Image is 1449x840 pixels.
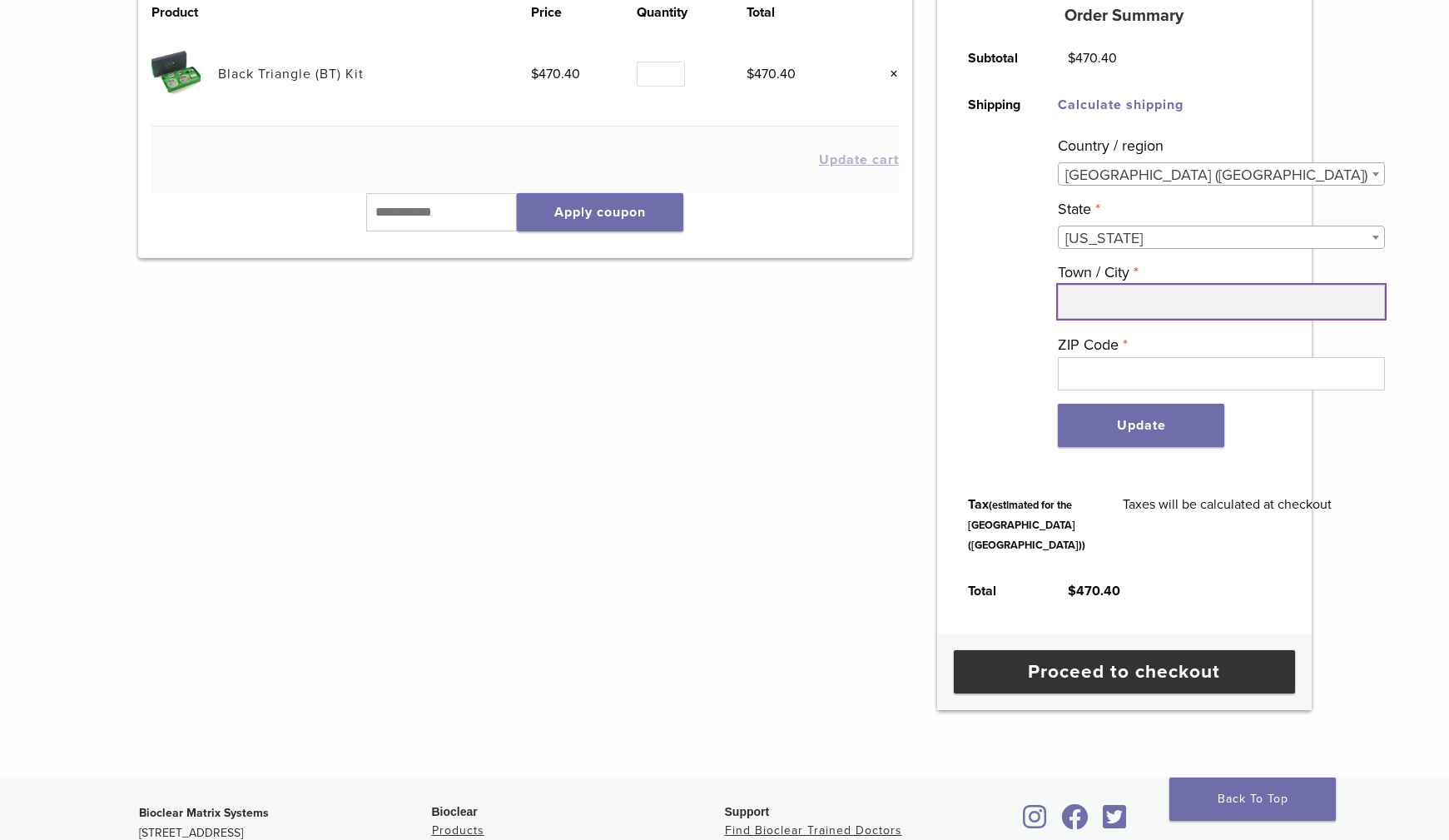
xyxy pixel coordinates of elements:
a: Remove this item [877,63,899,85]
span: United States (US) [1058,162,1385,186]
th: Tax [950,481,1104,568]
th: Total [747,2,852,22]
a: Find Bioclear Trained Doctors [725,823,902,838]
a: Back To Top [1169,778,1336,821]
button: Update [1058,404,1224,447]
span: Support [725,805,770,818]
bdi: 470.40 [531,66,580,82]
img: Black Triangle (BT) Kit [151,49,201,98]
label: Country / region [1058,133,1385,158]
span: United States (US) [1059,163,1384,186]
th: Total [950,568,1050,614]
a: Black Triangle (BT) Kit [218,66,364,82]
th: Quantity [637,2,746,22]
label: State [1058,196,1385,221]
th: Subtotal [950,35,1050,82]
td: Taxes will be calculated at checkout [1104,481,1351,568]
button: Update cart [819,153,899,167]
strong: Bioclear Matrix Systems [139,806,269,820]
th: Product [151,2,218,22]
a: Products [432,823,484,838]
a: Calculate shipping [1058,97,1184,113]
small: (estimated for the [GEOGRAPHIC_DATA] ([GEOGRAPHIC_DATA])) [968,499,1085,552]
label: ZIP Code [1058,332,1385,357]
h5: Order Summary [937,6,1312,26]
a: Proceed to checkout [954,650,1295,693]
th: Shipping [950,82,1040,481]
a: Bioclear [1018,814,1053,831]
span: Maryland [1058,226,1385,249]
th: Price [531,2,637,22]
bdi: 470.40 [1068,583,1120,599]
button: Apply coupon [517,193,683,231]
span: $ [1068,583,1076,599]
span: $ [747,66,754,82]
a: Bioclear [1098,814,1133,831]
bdi: 470.40 [747,66,796,82]
a: Bioclear [1056,814,1094,831]
span: $ [531,66,538,82]
span: $ [1068,50,1075,67]
bdi: 470.40 [1068,50,1117,67]
span: Maryland [1059,226,1384,250]
span: Bioclear [432,805,478,818]
label: Town / City [1058,260,1385,285]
